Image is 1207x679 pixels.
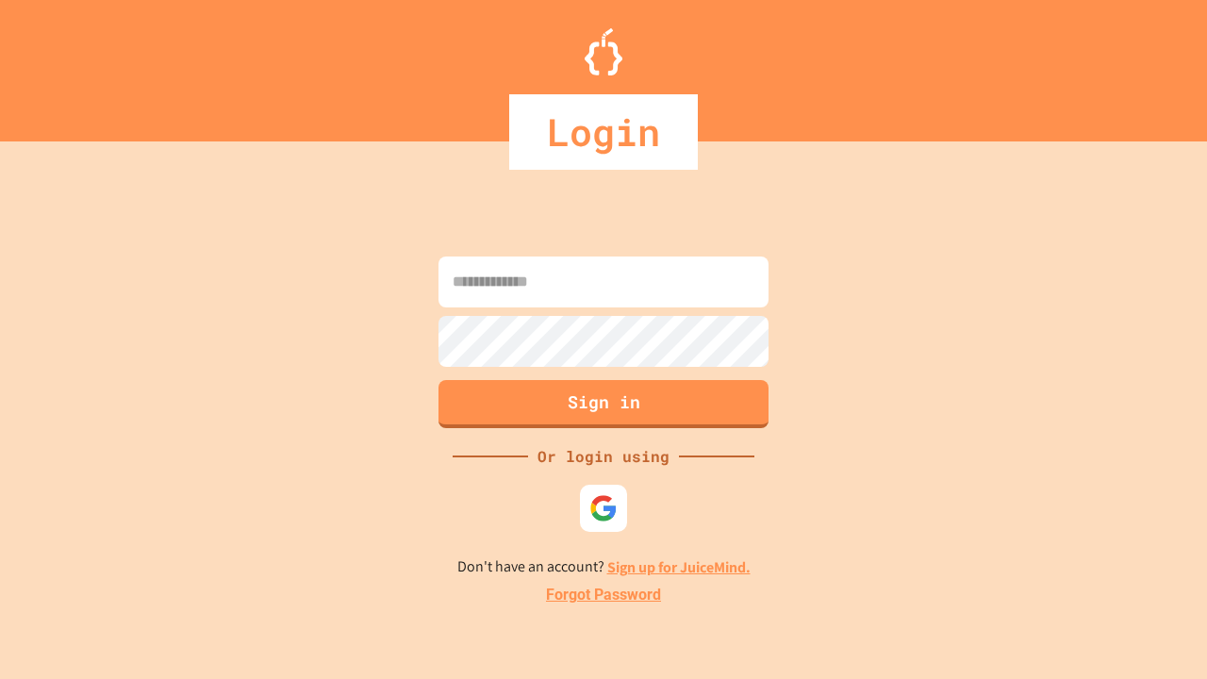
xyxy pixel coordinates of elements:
[585,28,622,75] img: Logo.svg
[589,494,618,522] img: google-icon.svg
[546,584,661,606] a: Forgot Password
[528,445,679,468] div: Or login using
[607,557,751,577] a: Sign up for JuiceMind.
[457,555,751,579] p: Don't have an account?
[509,94,698,170] div: Login
[438,380,769,428] button: Sign in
